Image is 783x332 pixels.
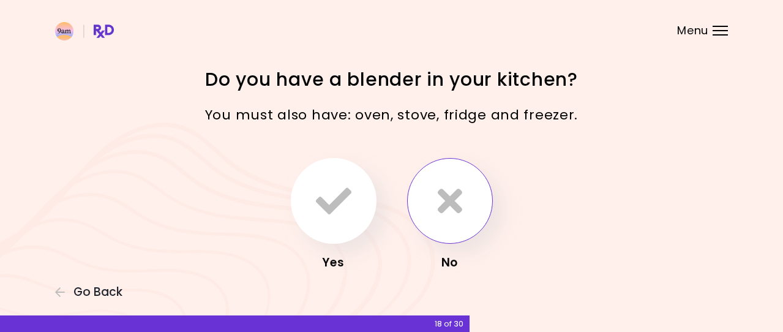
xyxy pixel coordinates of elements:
[178,67,606,91] h1: Do you have a blender in your kitchen?
[55,22,114,40] img: RxDiet
[178,104,606,126] p: You must also have: oven, stove, fridge and freezer.
[285,253,383,273] div: Yes
[55,285,129,299] button: Go Back
[73,285,122,299] span: Go Back
[401,253,499,273] div: No
[677,25,708,36] span: Menu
